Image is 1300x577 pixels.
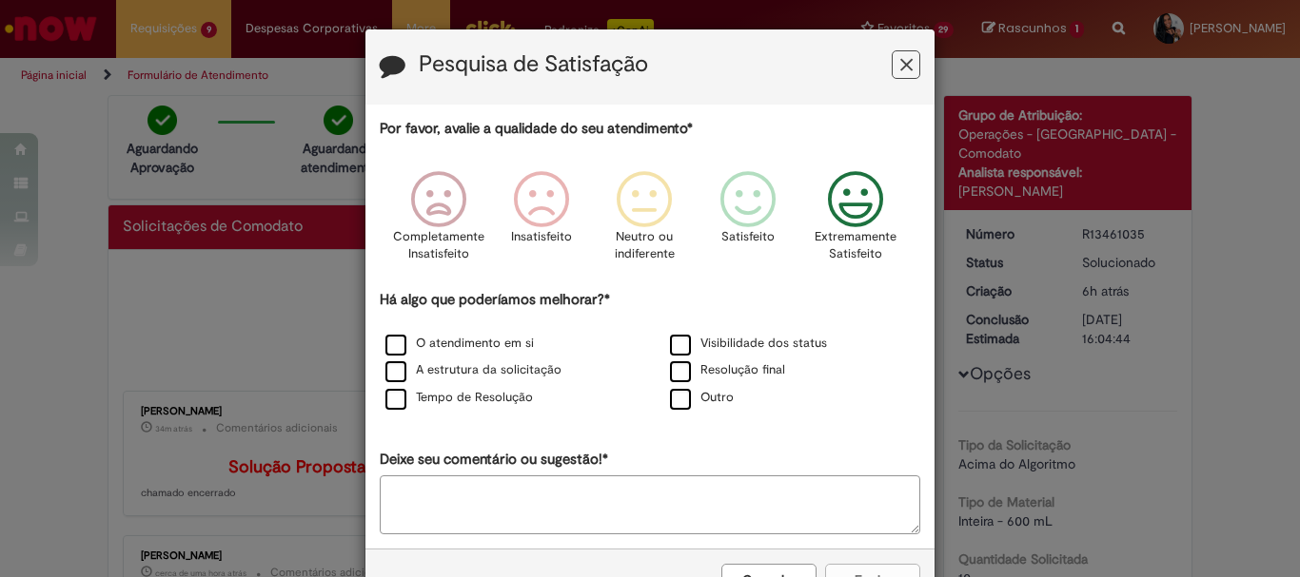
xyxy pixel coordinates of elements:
[802,157,911,287] div: Extremamente Satisfeito
[380,290,920,413] div: Há algo que poderíamos melhorar?*
[393,228,484,263] p: Completamente Insatisfeito
[385,389,533,407] label: Tempo de Resolução
[380,119,693,139] label: Por favor, avalie a qualidade do seu atendimento*
[511,228,572,246] p: Insatisfeito
[610,228,679,263] p: Neutro ou indiferente
[493,157,590,287] div: Insatisfeito
[699,157,796,287] div: Satisfeito
[670,335,827,353] label: Visibilidade dos status
[815,228,896,263] p: Extremamente Satisfeito
[670,361,785,379] label: Resolução final
[380,450,608,470] label: Deixe seu comentário ou sugestão!*
[385,335,534,353] label: O atendimento em si
[721,228,775,246] p: Satisfeito
[390,157,487,287] div: Completamente Insatisfeito
[385,361,561,379] label: A estrutura da solicitação
[596,157,693,287] div: Neutro ou indiferente
[419,52,648,77] label: Pesquisa de Satisfação
[670,389,734,407] label: Outro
